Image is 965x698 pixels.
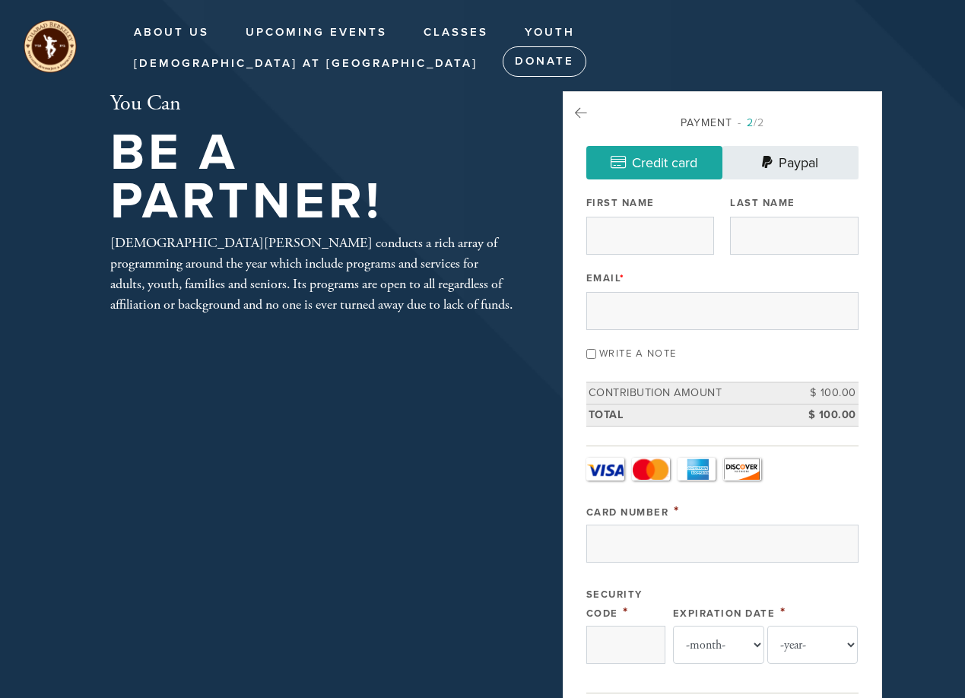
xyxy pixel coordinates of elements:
[722,146,859,179] a: Paypal
[620,272,625,284] span: This field is required.
[790,404,859,426] td: $ 100.00
[122,18,221,47] a: About Us
[234,18,398,47] a: Upcoming Events
[586,115,859,131] div: Payment
[623,604,629,620] span: This field is required.
[503,46,586,77] a: Donate
[673,626,764,664] select: Expiration Date month
[586,271,625,285] label: Email
[23,19,78,74] img: unnamed%20%283%29_0.png
[738,116,764,129] span: /2
[599,347,677,360] label: Write a note
[110,91,513,117] h2: You Can
[122,49,489,78] a: [DEMOGRAPHIC_DATA] at [GEOGRAPHIC_DATA]
[110,233,513,315] div: [DEMOGRAPHIC_DATA][PERSON_NAME] conducts a rich array of programming around the year which includ...
[780,604,786,620] span: This field is required.
[632,458,670,481] a: MasterCard
[412,18,500,47] a: Classes
[678,458,716,481] a: Amex
[586,404,790,426] td: Total
[723,458,761,481] a: Discover
[674,503,680,519] span: This field is required.
[586,506,669,519] label: Card Number
[110,128,513,227] h1: Be A Partner!
[586,146,722,179] a: Credit card
[586,589,643,620] label: Security Code
[586,458,624,481] a: Visa
[747,116,754,129] span: 2
[513,18,586,47] a: Youth
[730,196,795,210] label: Last Name
[586,382,790,405] td: Contribution Amount
[790,382,859,405] td: $ 100.00
[767,626,859,664] select: Expiration Date year
[586,196,655,210] label: First Name
[673,608,776,620] label: Expiration Date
